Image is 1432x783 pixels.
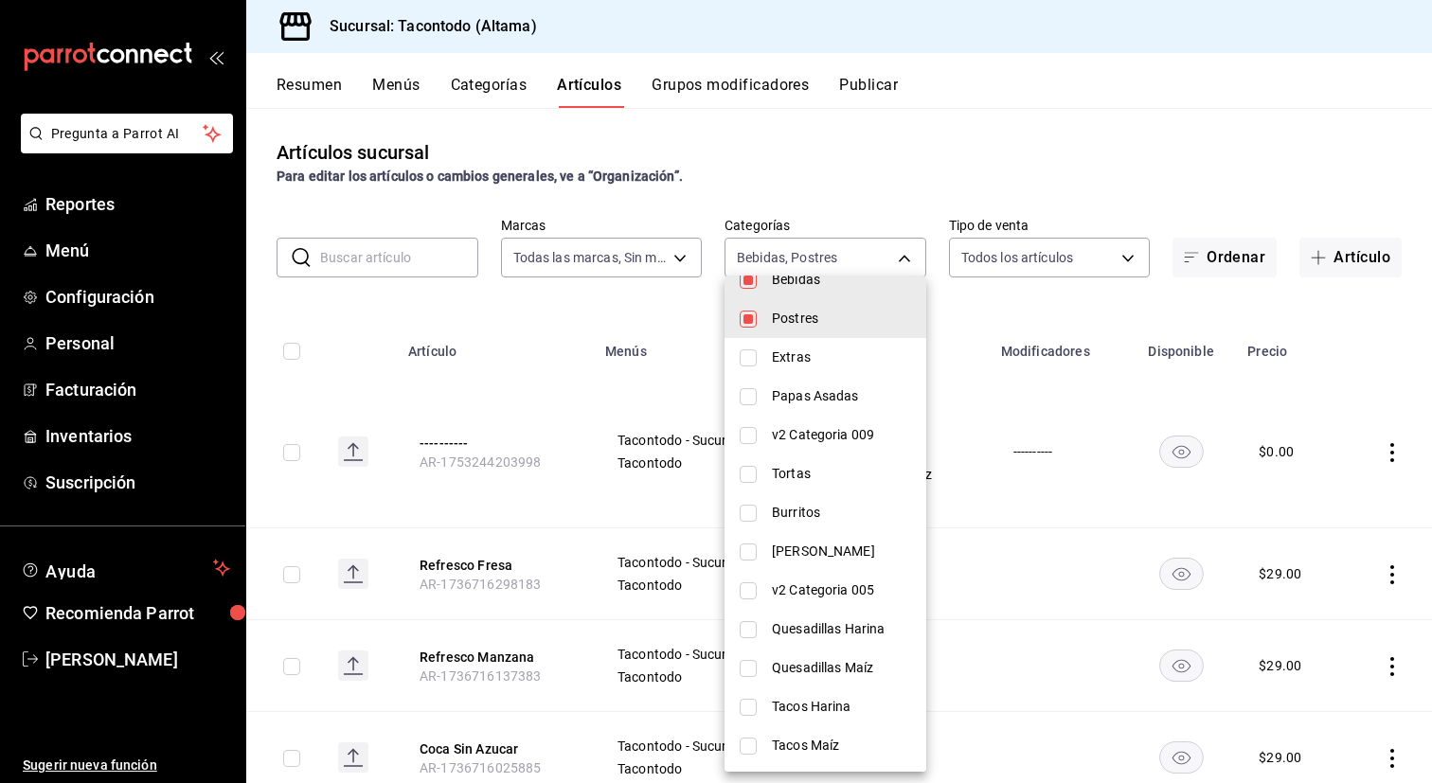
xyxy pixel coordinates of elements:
span: v2 Categoria 005 [772,580,911,600]
span: Papas Asadas [772,386,911,406]
span: Tacos Maíz [772,736,911,756]
span: Bebidas [772,270,911,290]
span: Quesadillas Maíz [772,658,911,678]
span: Burritos [772,503,911,523]
span: Tortas [772,464,911,484]
span: Extras [772,347,911,367]
span: Postres [772,309,911,329]
span: Quesadillas Harina [772,619,911,639]
span: Tacos Harina [772,697,911,717]
span: v2 Categoria 009 [772,425,911,445]
span: [PERSON_NAME] [772,542,911,561]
